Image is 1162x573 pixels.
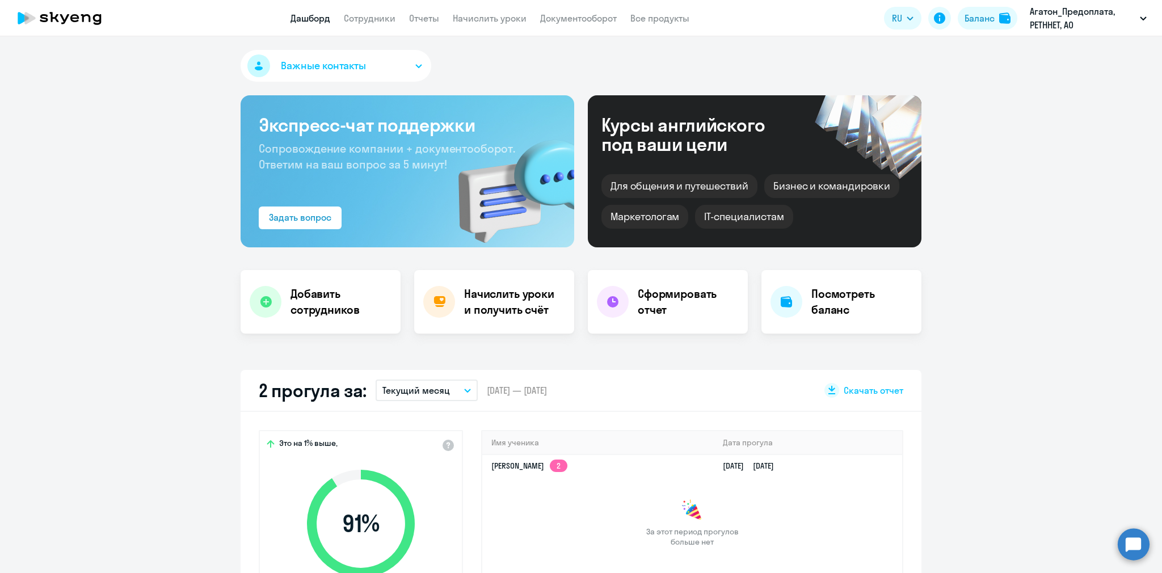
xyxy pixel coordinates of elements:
[279,438,338,452] span: Это на 1% выше,
[958,7,1017,30] button: Балансbalance
[453,12,527,24] a: Начислить уроки
[269,210,331,224] div: Задать вопрос
[259,113,556,136] h3: Экспресс-чат поддержки
[601,115,795,154] div: Курсы английского под ваши цели
[259,207,342,229] button: Задать вопрос
[482,431,714,454] th: Имя ученика
[1030,5,1135,32] p: Агатон_Предоплата, РЕТННЕТ, АО
[259,141,515,171] span: Сопровождение компании + документооборот. Ответим на ваш вопрос за 5 минут!
[487,384,547,397] span: [DATE] — [DATE]
[464,286,563,318] h4: Начислить уроки и получить счёт
[601,174,757,198] div: Для общения и путешествий
[409,12,439,24] a: Отчеты
[630,12,689,24] a: Все продукты
[290,12,330,24] a: Дашборд
[376,380,478,401] button: Текущий месяц
[601,205,688,229] div: Маркетологам
[764,174,899,198] div: Бизнес и командировки
[723,461,783,471] a: [DATE][DATE]
[491,461,567,471] a: [PERSON_NAME]2
[892,11,902,25] span: RU
[884,7,921,30] button: RU
[999,12,1011,24] img: balance
[714,431,902,454] th: Дата прогула
[844,384,903,397] span: Скачать отчет
[382,384,450,397] p: Текущий месяц
[540,12,617,24] a: Документооборот
[442,120,574,247] img: bg-img
[695,205,793,229] div: IT-специалистам
[296,510,426,537] span: 91 %
[290,286,391,318] h4: Добавить сотрудников
[344,12,395,24] a: Сотрудники
[1024,5,1152,32] button: Агатон_Предоплата, РЕТННЕТ, АО
[965,11,995,25] div: Баланс
[281,58,366,73] span: Важные контакты
[550,460,567,472] app-skyeng-badge: 2
[259,379,367,402] h2: 2 прогула за:
[241,50,431,82] button: Важные контакты
[638,286,739,318] h4: Сформировать отчет
[811,286,912,318] h4: Посмотреть баланс
[645,526,740,547] span: За этот период прогулов больше нет
[681,499,704,522] img: congrats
